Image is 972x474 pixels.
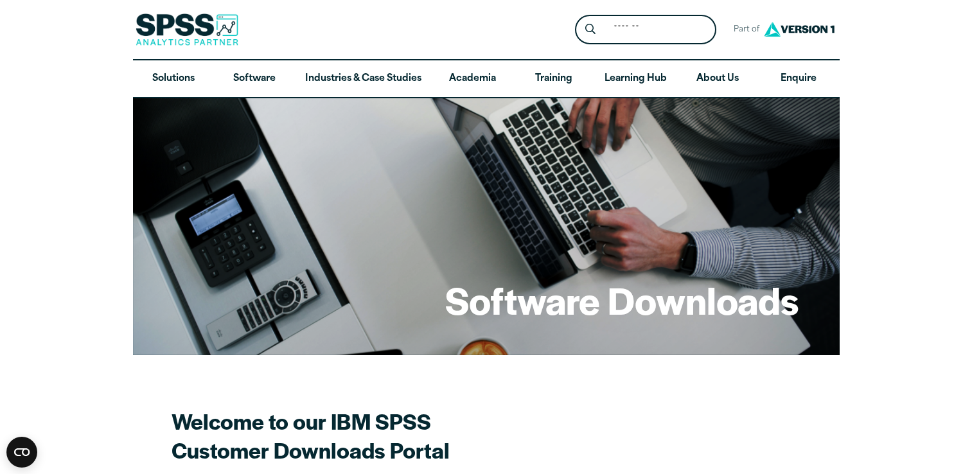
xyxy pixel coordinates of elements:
[172,407,621,464] h2: Welcome to our IBM SPSS Customer Downloads Portal
[445,275,799,325] h1: Software Downloads
[133,60,214,98] a: Solutions
[761,17,838,41] img: Version1 Logo
[578,18,602,42] button: Search magnifying glass icon
[677,60,758,98] a: About Us
[594,60,677,98] a: Learning Hub
[575,15,716,45] form: Site Header Search Form
[758,60,839,98] a: Enquire
[432,60,513,98] a: Academia
[133,60,840,98] nav: Desktop version of site main menu
[295,60,432,98] a: Industries & Case Studies
[513,60,594,98] a: Training
[585,24,596,35] svg: Search magnifying glass icon
[6,437,37,468] button: Open CMP widget
[136,13,238,46] img: SPSS Analytics Partner
[727,21,761,39] span: Part of
[214,60,295,98] a: Software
